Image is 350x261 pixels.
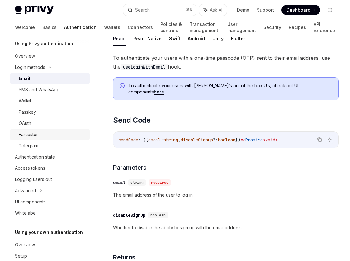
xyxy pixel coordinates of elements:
[10,95,90,107] a: Wallet
[113,191,339,199] span: The email address of the user to log in.
[15,64,45,71] div: Login methods
[150,213,166,218] span: boolean
[113,212,145,218] div: disableSignup
[10,174,90,185] a: Logging users out
[113,224,339,231] span: Whether to disable the ability to sign up with the email address.
[19,75,30,82] div: Email
[19,120,31,127] div: OAuth
[149,179,171,186] div: required
[19,131,38,138] div: Farcaster
[314,20,335,35] a: API reference
[10,239,90,250] a: Overview
[240,137,245,143] span: =>
[128,83,332,95] span: To authenticate your users with [PERSON_NAME]’s out of the box UIs, check out UI components .
[15,6,54,14] img: light logo
[263,137,265,143] span: <
[15,153,55,161] div: Authentication state
[10,207,90,219] a: Whitelabel
[123,4,196,16] button: Search...⌘K
[325,5,335,15] button: Toggle dark mode
[245,137,263,143] span: Promise
[19,108,36,116] div: Passkey
[161,137,163,143] span: :
[325,135,333,144] button: Ask AI
[64,20,97,35] a: Authentication
[218,137,235,143] span: boolean
[15,187,36,194] div: Advanced
[19,142,38,149] div: Telegram
[154,89,164,95] a: here
[10,163,90,174] a: Access tokens
[213,137,218,143] span: ?:
[15,229,83,236] h5: Using your own authentication
[178,137,181,143] span: ,
[235,137,240,143] span: })
[15,52,35,60] div: Overview
[19,86,59,93] div: SMS and WhatsApp
[186,7,192,12] span: ⌘ K
[10,196,90,207] a: UI components
[133,31,162,46] button: React Native
[237,7,249,13] a: Demo
[15,198,46,206] div: UI components
[289,20,306,35] a: Recipes
[275,137,278,143] span: >
[104,20,120,35] a: Wallets
[113,115,151,125] span: Send Code
[120,83,126,89] svg: Info
[121,64,168,70] code: useLoginWithEmail
[227,20,256,35] a: User management
[181,137,213,143] span: disableSignup
[231,31,245,46] button: Flutter
[19,97,31,105] div: Wallet
[15,209,37,217] div: Whitelabel
[42,20,57,35] a: Basics
[315,135,324,144] button: Copy the contents from the code block
[118,137,138,143] span: sendCode
[212,31,224,46] button: Unity
[130,180,144,185] span: string
[10,140,90,151] a: Telegram
[10,50,90,62] a: Overview
[135,6,153,14] div: Search...
[10,129,90,140] a: Farcaster
[286,7,310,13] span: Dashboard
[15,252,27,260] div: Setup
[10,73,90,84] a: Email
[163,137,178,143] span: string
[10,118,90,129] a: OAuth
[210,7,222,13] span: Ask AI
[169,31,180,46] button: Swift
[113,31,126,46] button: React
[10,151,90,163] a: Authentication state
[113,54,339,71] span: To authenticate your users with a one-time passcode (OTP) sent to their email address, use the hook.
[15,176,52,183] div: Logging users out
[15,241,35,249] div: Overview
[263,20,281,35] a: Security
[138,137,148,143] span: : ({
[10,107,90,118] a: Passkey
[160,20,182,35] a: Policies & controls
[128,20,153,35] a: Connectors
[188,31,205,46] button: Android
[15,20,35,35] a: Welcome
[265,137,275,143] span: void
[113,163,146,172] span: Parameters
[199,4,227,16] button: Ask AI
[15,164,45,172] div: Access tokens
[190,20,220,35] a: Transaction management
[148,137,161,143] span: email
[10,84,90,95] a: SMS and WhatsApp
[113,179,125,186] div: email
[281,5,320,15] a: Dashboard
[257,7,274,13] a: Support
